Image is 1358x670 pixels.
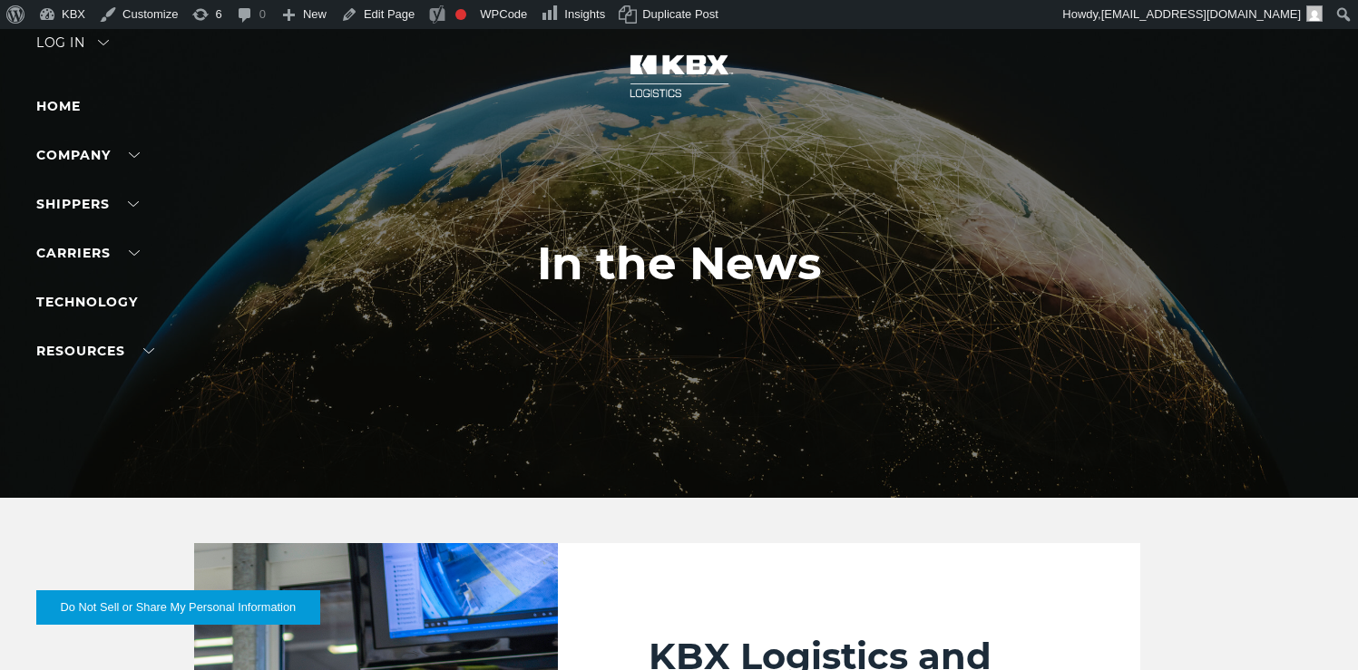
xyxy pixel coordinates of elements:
a: SHIPPERS [36,196,139,212]
a: Company [36,147,140,163]
a: Carriers [36,245,140,261]
div: Focus keyphrase not set [455,9,466,20]
div: Log in [36,36,109,63]
span: [EMAIL_ADDRESS][DOMAIN_NAME] [1101,7,1301,21]
h1: In the News [537,238,822,290]
a: RESOURCES [36,343,154,359]
img: kbx logo [611,36,747,116]
a: Home [36,98,81,114]
a: Technology [36,294,138,310]
button: Do Not Sell or Share My Personal Information [36,590,320,625]
img: arrow [98,40,109,45]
